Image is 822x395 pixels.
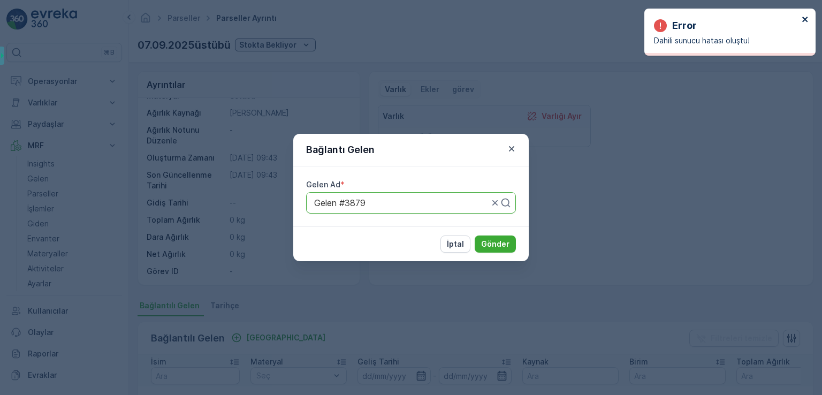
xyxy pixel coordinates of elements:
button: close [802,15,809,25]
button: Gönder [475,236,516,253]
p: Bağlantı Gelen [306,142,375,157]
label: Gelen Ad [306,180,340,189]
p: İptal [447,239,464,249]
p: Error [672,18,697,33]
button: İptal [440,236,470,253]
p: Dahili sunucu hatası oluştu! [654,35,798,46]
p: Gönder [481,239,509,249]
